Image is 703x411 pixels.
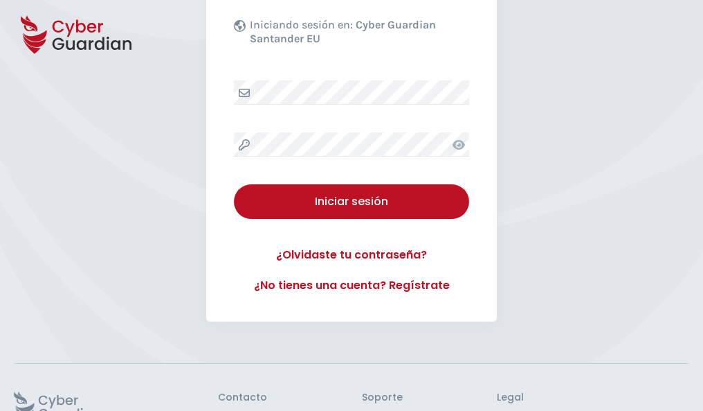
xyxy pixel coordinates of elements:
h3: Legal [497,392,689,404]
h3: Soporte [362,392,403,404]
div: Iniciar sesión [244,193,459,210]
a: ¿No tienes una cuenta? Regístrate [234,277,469,294]
a: ¿Olvidaste tu contraseña? [234,247,469,263]
button: Iniciar sesión [234,184,469,219]
h3: Contacto [218,392,267,404]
